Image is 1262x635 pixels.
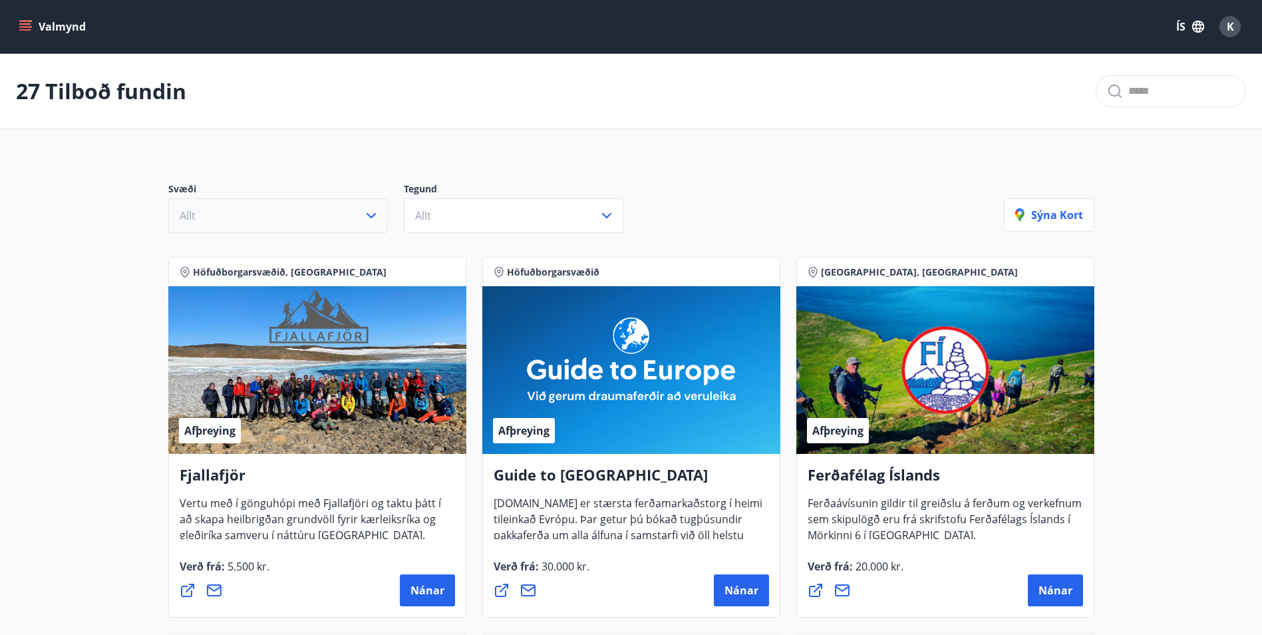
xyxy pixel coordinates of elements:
h4: Ferðafélag Íslands [808,465,1083,495]
span: [DOMAIN_NAME] er stærsta ferðamarkaðstorg í heimi tileinkað Evrópu. Þar getur þú bókað tugþúsundi... [494,496,762,585]
span: 5.500 kr. [225,559,269,574]
span: Allt [180,208,196,223]
span: [GEOGRAPHIC_DATA], [GEOGRAPHIC_DATA] [821,266,1018,279]
button: menu [16,15,91,39]
span: Höfuðborgarsvæðið, [GEOGRAPHIC_DATA] [193,266,387,279]
span: Afþreying [184,423,236,438]
span: K [1227,19,1234,34]
p: 27 Tilboð fundin [16,77,186,106]
span: 20.000 kr. [853,559,903,574]
span: Nánar [1038,583,1072,598]
button: ÍS [1169,15,1211,39]
p: Tegund [404,182,639,198]
button: Nánar [400,574,455,606]
span: Verð frá : [494,559,589,584]
span: 30.000 kr. [539,559,589,574]
span: Ferðaávísunin gildir til greiðslu á ferðum og verkefnum sem skipulögð eru frá skrifstofu Ferðafél... [808,496,1082,553]
button: K [1214,11,1246,43]
p: Svæði [168,182,404,198]
p: Sýna kort [1015,208,1083,222]
span: Verð frá : [808,559,903,584]
span: Afþreying [812,423,864,438]
span: Vertu með í gönguhópi með Fjallafjöri og taktu þátt í að skapa heilbrigðan grundvöll fyrir kærlei... [180,496,441,553]
button: Nánar [714,574,769,606]
button: Allt [404,198,623,233]
span: Höfuðborgarsvæðið [507,266,599,279]
button: Allt [168,198,388,233]
h4: Fjallafjör [180,465,455,495]
button: Sýna kort [1004,198,1094,232]
span: Afþreying [498,423,550,438]
span: Nánar [724,583,758,598]
span: Verð frá : [180,559,269,584]
button: Nánar [1028,574,1083,606]
span: Nánar [410,583,444,598]
h4: Guide to [GEOGRAPHIC_DATA] [494,465,769,495]
span: Allt [415,208,431,223]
